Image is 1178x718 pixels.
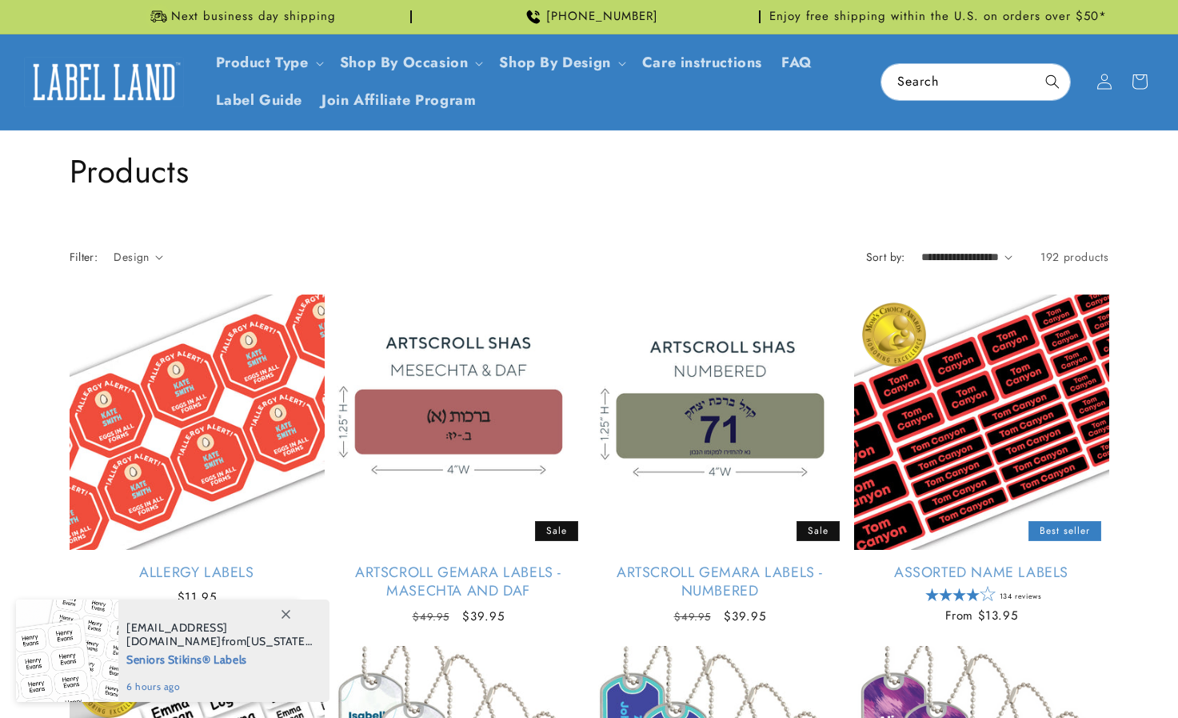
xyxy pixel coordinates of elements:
[126,648,243,662] span: [GEOGRAPHIC_DATA]
[18,51,190,113] a: Label Land
[330,44,490,82] summary: Shop By Occasion
[781,54,813,72] span: FAQ
[633,44,772,82] a: Care instructions
[1040,249,1108,265] span: 192 products
[206,44,330,82] summary: Product Type
[70,150,1109,192] h1: Products
[489,44,632,82] summary: Shop By Design
[866,249,905,265] label: Sort by:
[206,82,313,119] a: Label Guide
[216,91,303,110] span: Label Guide
[772,44,822,82] a: FAQ
[126,648,313,668] span: Seniors Stikins® Labels
[126,680,313,694] span: 6 hours ago
[546,9,658,25] span: [PHONE_NUMBER]
[70,564,325,582] a: Allergy Labels
[70,249,98,266] h2: Filter:
[114,249,163,266] summary: Design (0 selected)
[331,564,586,601] a: Artscroll Gemara Labels - Masechta and Daf
[171,9,336,25] span: Next business day shipping
[642,54,762,72] span: Care instructions
[126,621,313,648] span: from , purchased
[854,564,1109,582] a: Assorted Name Labels
[126,620,228,648] span: [EMAIL_ADDRESS][DOMAIN_NAME]
[312,82,485,119] a: Join Affiliate Program
[769,9,1107,25] span: Enjoy free shipping within the U.S. on orders over $50*
[340,54,469,72] span: Shop By Occasion
[321,91,476,110] span: Join Affiliate Program
[24,57,184,106] img: Label Land
[593,564,848,601] a: Artscroll Gemara Labels - Numbered
[114,249,149,265] span: Design
[216,52,309,73] a: Product Type
[246,634,311,648] span: [US_STATE]
[1035,64,1070,99] button: Search
[499,52,610,73] a: Shop By Design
